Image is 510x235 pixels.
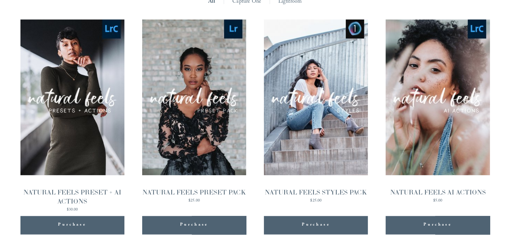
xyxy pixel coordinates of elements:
[20,188,124,206] div: NATURAL FEELS PRESET + AI ACTIONS
[423,221,452,229] span: Purchase
[58,221,86,229] span: Purchase
[264,216,368,234] button: Purchase
[142,216,246,234] button: Purchase
[386,216,490,234] button: Purchase
[180,221,208,229] span: Purchase
[265,199,367,203] div: $25.00
[142,199,246,203] div: $25.00
[265,188,367,197] div: NATURAL FEELS STYLES PACK
[390,188,486,197] div: NATURAL FEELS AI ACTIONS
[302,221,330,229] span: Purchase
[390,199,486,203] div: $5.00
[142,188,246,197] div: NATURAL FEELS PRESET PACK
[20,216,124,234] button: Purchase
[264,19,368,204] a: NATURAL FEELS STYLES PACK
[20,19,124,213] a: NATURAL FEELS PRESET + AI ACTIONS
[142,19,246,204] a: NATURAL FEELS PRESET PACK
[20,208,124,212] div: $30.00
[386,19,490,204] a: NATURAL FEELS AI ACTIONS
